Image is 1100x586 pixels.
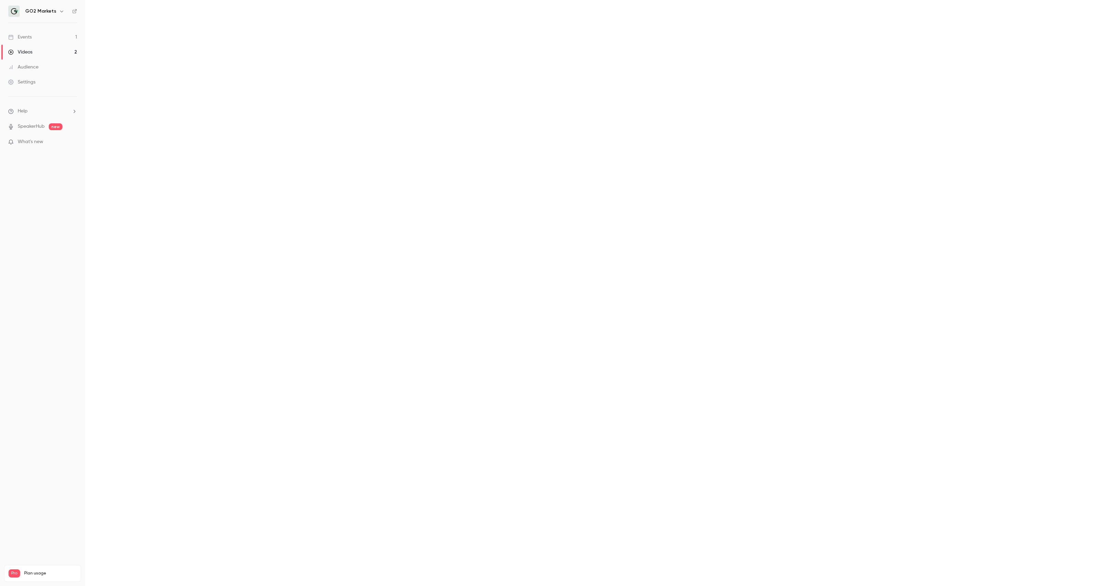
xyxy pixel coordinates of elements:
span: Help [18,108,28,115]
li: help-dropdown-opener [8,108,77,115]
a: SpeakerHub [18,123,45,130]
span: Plan usage [24,571,77,576]
span: Pro [9,569,20,577]
div: Settings [8,79,35,86]
div: Events [8,34,32,41]
div: Videos [8,49,32,56]
img: GO2 Markets [9,6,19,17]
span: What's new [18,138,43,145]
iframe: Noticeable Trigger [69,139,77,145]
span: new [49,123,62,130]
div: Audience [8,64,39,71]
h6: GO2 Markets [25,8,56,15]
